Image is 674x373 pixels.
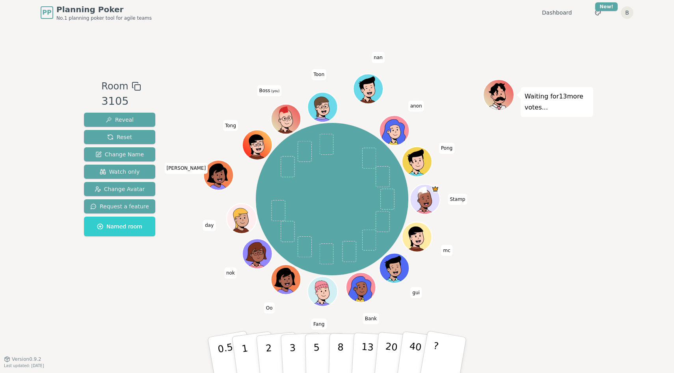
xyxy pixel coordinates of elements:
[101,93,141,109] div: 3105
[41,4,152,21] a: PPPlanning PokerNo.1 planning poker tool for agile teams
[525,91,589,113] p: Waiting for 13 more votes...
[431,185,439,193] span: Stamp is the host
[372,52,385,63] span: Click to change your name
[12,356,41,362] span: Version 0.9.2
[621,6,633,19] button: B
[272,105,300,133] button: Click to change your avatar
[595,2,618,11] div: New!
[42,8,51,17] span: PP
[4,364,44,368] span: Last updated: [DATE]
[410,287,422,298] span: Click to change your name
[264,302,275,313] span: Click to change your name
[311,318,326,329] span: Click to change your name
[106,116,134,124] span: Reveal
[84,182,155,196] button: Change Avatar
[439,143,454,154] span: Click to change your name
[4,356,41,362] button: Version0.9.2
[542,9,572,17] a: Dashboard
[223,120,238,131] span: Click to change your name
[270,89,280,93] span: (you)
[56,4,152,15] span: Planning Poker
[591,6,605,20] button: New!
[257,85,281,96] span: Click to change your name
[84,130,155,144] button: Reset
[95,185,145,193] span: Change Avatar
[164,163,208,174] span: Click to change your name
[101,79,128,93] span: Room
[441,245,452,256] span: Click to change your name
[203,220,216,231] span: Click to change your name
[363,313,379,324] span: Click to change your name
[84,165,155,179] button: Watch only
[448,194,467,205] span: Click to change your name
[56,15,152,21] span: No.1 planning poker tool for agile teams
[90,202,149,210] span: Request a feature
[408,100,424,111] span: Click to change your name
[97,223,142,230] span: Named room
[224,267,237,278] span: Click to change your name
[84,113,155,127] button: Reveal
[311,69,326,80] span: Click to change your name
[95,150,144,158] span: Change Name
[100,168,140,176] span: Watch only
[84,199,155,213] button: Request a feature
[107,133,132,141] span: Reset
[84,147,155,161] button: Change Name
[84,217,155,236] button: Named room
